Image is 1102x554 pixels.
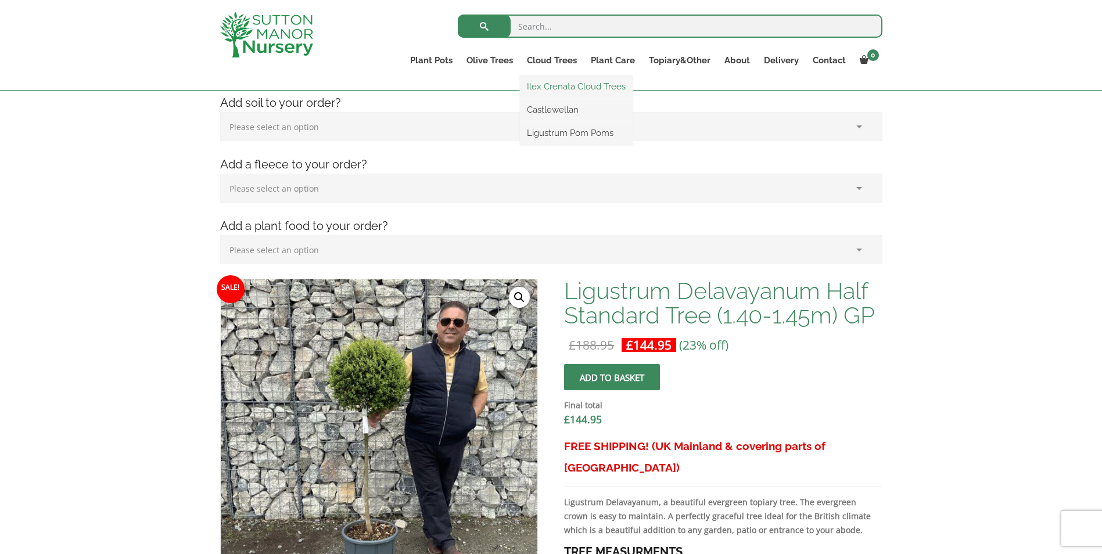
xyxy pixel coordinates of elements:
[403,52,460,69] a: Plant Pots
[853,52,882,69] a: 0
[520,52,584,69] a: Cloud Trees
[564,412,570,426] span: £
[564,364,660,390] button: Add to basket
[584,52,642,69] a: Plant Care
[569,337,576,353] span: £
[757,52,806,69] a: Delivery
[217,275,245,303] span: Sale!
[564,279,882,328] h1: Ligustrum Delavayanum Half Standard Tree (1.40-1.45m) GP
[569,337,614,353] bdi: 188.95
[564,497,871,535] strong: Ligustrum Delavayanum, a beautiful evergreen topiary tree. The evergreen crown is easy to maintai...
[564,412,602,426] bdi: 144.95
[520,101,633,118] a: Castlewellan
[642,52,717,69] a: Topiary&Other
[520,124,633,142] a: Ligustrum Pom Poms
[211,94,891,112] h4: Add soil to your order?
[520,78,633,95] a: Ilex Crenata Cloud Trees
[564,398,882,412] dt: Final total
[679,337,728,353] span: (23% off)
[626,337,672,353] bdi: 144.95
[806,52,853,69] a: Contact
[867,49,879,61] span: 0
[460,52,520,69] a: Olive Trees
[458,15,882,38] input: Search...
[211,217,891,235] h4: Add a plant food to your order?
[626,337,633,353] span: £
[717,52,757,69] a: About
[220,12,313,57] img: logo
[509,287,530,308] a: View full-screen image gallery
[564,436,882,479] h3: FREE SHIPPING! (UK Mainland & covering parts of [GEOGRAPHIC_DATA])
[211,156,891,174] h4: Add a fleece to your order?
